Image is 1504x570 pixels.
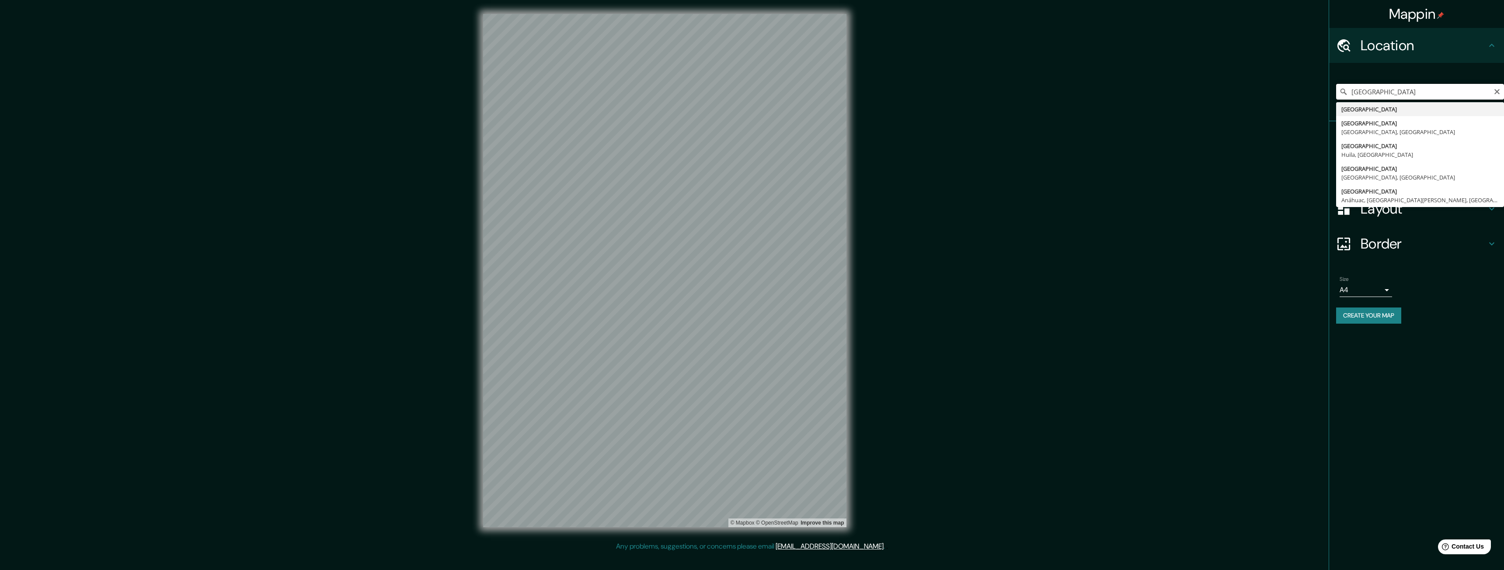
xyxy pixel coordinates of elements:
[1341,142,1499,150] div: [GEOGRAPHIC_DATA]
[1329,121,1504,156] div: Pins
[1341,128,1499,136] div: [GEOGRAPHIC_DATA], [GEOGRAPHIC_DATA]
[776,542,884,551] a: [EMAIL_ADDRESS][DOMAIN_NAME]
[1336,307,1401,324] button: Create your map
[1341,119,1499,128] div: [GEOGRAPHIC_DATA]
[616,541,885,552] p: Any problems, suggestions, or concerns please email .
[1341,150,1499,159] div: Huila, [GEOGRAPHIC_DATA]
[1437,12,1444,19] img: pin-icon.png
[885,541,886,552] div: .
[1361,37,1487,54] h4: Location
[801,520,844,526] a: Map feedback
[1329,191,1504,226] div: Layout
[1341,164,1499,173] div: [GEOGRAPHIC_DATA]
[483,14,846,527] canvas: Map
[1329,156,1504,191] div: Style
[1341,105,1499,114] div: [GEOGRAPHIC_DATA]
[731,520,755,526] a: Mapbox
[1341,173,1499,182] div: [GEOGRAPHIC_DATA], [GEOGRAPHIC_DATA]
[1329,28,1504,63] div: Location
[1336,84,1504,100] input: Pick your city or area
[1361,235,1487,252] h4: Border
[1341,187,1499,196] div: [GEOGRAPHIC_DATA]
[1494,87,1501,95] button: Clear
[1389,5,1445,23] h4: Mappin
[756,520,798,526] a: OpenStreetMap
[1340,276,1349,283] label: Size
[1329,226,1504,261] div: Border
[886,541,888,552] div: .
[1361,200,1487,218] h4: Layout
[1340,283,1392,297] div: A4
[1426,536,1494,560] iframe: Help widget launcher
[1341,196,1499,204] div: Anáhuac, [GEOGRAPHIC_DATA][PERSON_NAME], [GEOGRAPHIC_DATA]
